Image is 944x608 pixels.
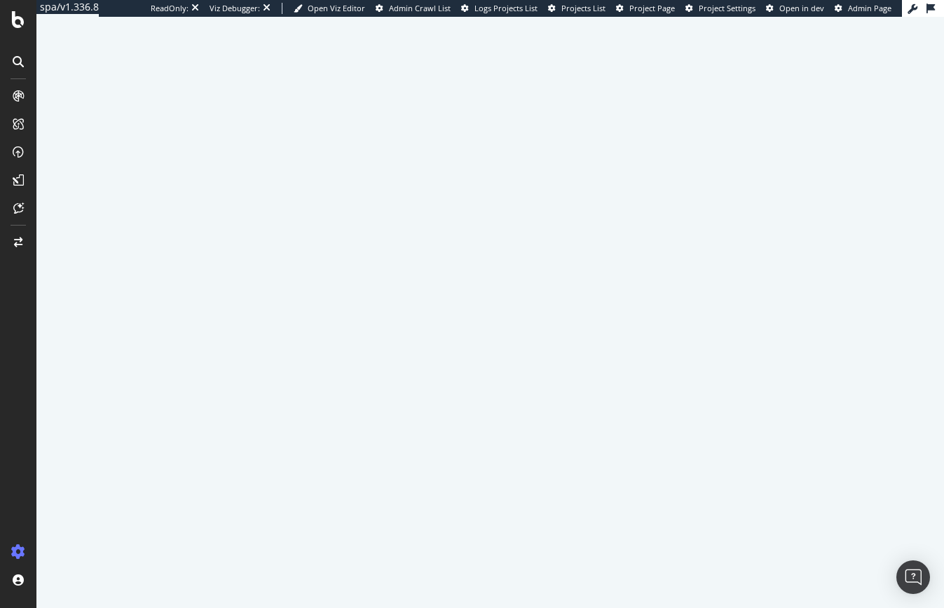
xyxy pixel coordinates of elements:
[685,3,755,14] a: Project Settings
[779,3,824,13] span: Open in dev
[616,3,675,14] a: Project Page
[389,3,451,13] span: Admin Crawl List
[561,3,606,13] span: Projects List
[151,3,189,14] div: ReadOnly:
[376,3,451,14] a: Admin Crawl List
[210,3,260,14] div: Viz Debugger:
[629,3,675,13] span: Project Page
[474,3,538,13] span: Logs Projects List
[294,3,365,14] a: Open Viz Editor
[835,3,891,14] a: Admin Page
[766,3,824,14] a: Open in dev
[896,560,930,594] div: Open Intercom Messenger
[548,3,606,14] a: Projects List
[699,3,755,13] span: Project Settings
[848,3,891,13] span: Admin Page
[308,3,365,13] span: Open Viz Editor
[461,3,538,14] a: Logs Projects List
